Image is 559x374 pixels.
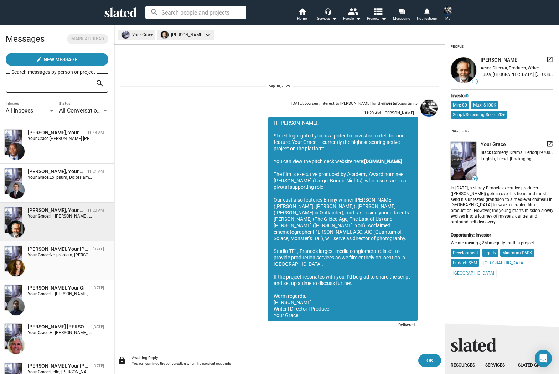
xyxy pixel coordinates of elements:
strong: Your Grace: [28,291,50,296]
mat-icon: arrow_drop_down [379,14,388,23]
span: Your Grace [481,141,506,148]
img: Sean Skelton [444,6,452,15]
a: Home [290,7,315,23]
div: Resources [451,363,479,368]
mat-icon: forum [398,8,405,15]
img: Jay Antonio Malla Maldonado [7,337,25,354]
div: [DATE], you sent interest to [PERSON_NAME] for the opportunity [291,101,418,107]
span: All Inboxes [6,107,33,114]
time: 11:20 AM [87,208,104,213]
mat-icon: keyboard_arrow_down [203,31,212,39]
span: Mark all read [71,35,104,43]
mat-chip: Min: $0 [451,101,469,109]
span: New Message [43,53,78,66]
div: In [DATE], a shady B-movie executive producer ([PERSON_NAME]) gets in over his head and must send... [451,184,553,225]
button: Projects [364,7,389,23]
mat-icon: view_list [372,6,383,16]
div: We are raising $2M in equity for this project [451,240,553,246]
img: undefined [451,57,476,83]
time: [DATE] [93,364,104,368]
input: Search people and projects [145,6,246,19]
strong: Your Grace: [28,136,50,141]
mat-icon: launch [546,56,553,63]
strong: Your Grace: [28,214,50,219]
div: Delivered [394,321,418,330]
span: OK [424,354,435,367]
img: Jimmy Gary, Jr [7,143,25,160]
mat-icon: search [95,78,104,89]
a: [DOMAIN_NAME] [364,159,402,164]
a: Sean Skelton [419,98,439,332]
a: Notifications [414,7,439,23]
mat-icon: arrow_drop_down [330,14,338,23]
button: Sean SkeltonMe [439,5,456,24]
span: 11:20 AM [364,111,381,115]
span: — [472,80,477,84]
img: Tamela D'Amico [7,259,25,276]
div: Stanley N Lozowski, Your Grace [28,363,90,369]
mat-icon: arrow_drop_down [354,14,362,23]
img: Your Grace [5,130,22,155]
div: Hi [PERSON_NAME], Slated highlighted you as a potential investor match for our feature, Your Grac... [268,117,418,321]
div: Projects [451,126,469,136]
mat-icon: create [36,57,42,62]
time: [DATE] [93,286,104,290]
div: People [343,14,361,23]
img: Eric Jenkins [7,220,25,238]
mat-chip: [GEOGRAPHIC_DATA] [451,269,497,277]
div: Eric Jenkins, Your Grace [28,207,84,214]
div: Brian Nall, Your Grace [28,168,84,175]
div: Tamela D'Amico, Your Grace [28,246,90,253]
div: You can continue the conversation when the recipient responds [132,362,413,365]
time: 11:48 AM [87,130,104,135]
img: Poya Shohani [7,298,25,315]
h2: Messages [6,30,45,47]
button: Mark all read [67,34,108,44]
img: Sean Skelton [420,100,438,117]
span: Me [445,14,450,23]
time: [DATE] [93,324,104,329]
a: Messaging [389,7,414,23]
button: New Message [6,53,108,66]
span: Messaging [393,14,410,23]
span: Projects [367,14,387,23]
div: Jimmy Gary, Jr, Your Grace [28,129,84,136]
span: 0 [466,93,469,98]
mat-icon: home [298,7,306,16]
button: OK [418,354,441,367]
span: Home [297,14,307,23]
mat-chip: [GEOGRAPHIC_DATA] [481,259,527,267]
div: Investor [451,93,553,98]
mat-chip: Equity [482,249,498,257]
img: Your Grace [5,285,22,310]
span: English, French [481,156,510,161]
mat-chip: Budget: $5M [451,259,479,267]
div: Opportunity: Investor [451,233,553,238]
div: Actor, Director, Producer, Writer [481,66,553,71]
div: Services [317,14,337,23]
div: Jay Antonio Malla Maldonado, Your Grace [28,323,90,330]
mat-icon: headset_mic [325,8,331,14]
button: Services [315,7,340,23]
img: Your Grace [5,207,22,233]
mat-chip: [PERSON_NAME] [157,30,214,40]
mat-chip: Development [451,249,480,257]
div: Awaiting Reply [132,355,413,360]
span: 64 [472,177,477,181]
img: Your Grace [5,324,22,349]
mat-chip: Minimum $50K [500,249,534,257]
div: Slated Group [518,363,553,368]
span: Notifications [417,14,437,23]
div: Open Intercom Messenger [535,350,552,367]
span: All Conversations [59,107,103,114]
img: Brian Nall [7,182,25,199]
mat-icon: launch [546,140,553,147]
mat-icon: people [347,6,358,16]
span: Packaging [511,156,532,161]
strong: Your Grace: [28,253,50,258]
span: [PERSON_NAME] [481,57,519,63]
mat-chip: Max: $100K [471,101,498,109]
span: Black Comedy, Drama, Period [481,150,537,155]
div: Poya Shohani, Your Grace [28,285,90,291]
time: [DATE] [93,247,104,251]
